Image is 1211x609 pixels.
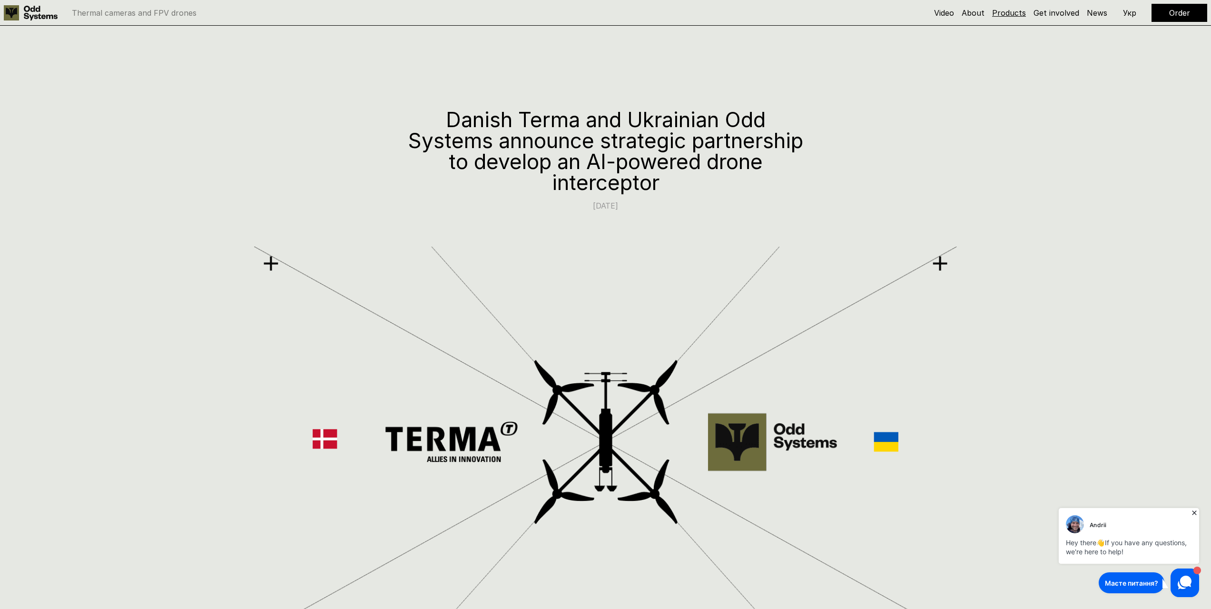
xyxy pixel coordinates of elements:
a: Video [934,8,954,18]
a: Get involved [1034,8,1079,18]
p: Thermal cameras and FPV drones [72,9,197,17]
a: About [962,8,985,18]
iframe: HelpCrunch [1056,505,1201,599]
p: [DATE] [463,200,748,212]
a: News [1087,8,1107,18]
h1: Danish Terma and Ukrainian Odd Systems announce strategic partnership to develop an AI-powered dr... [401,109,810,193]
a: Products [992,8,1026,18]
p: Укр [1123,9,1136,17]
a: Order [1169,8,1190,18]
